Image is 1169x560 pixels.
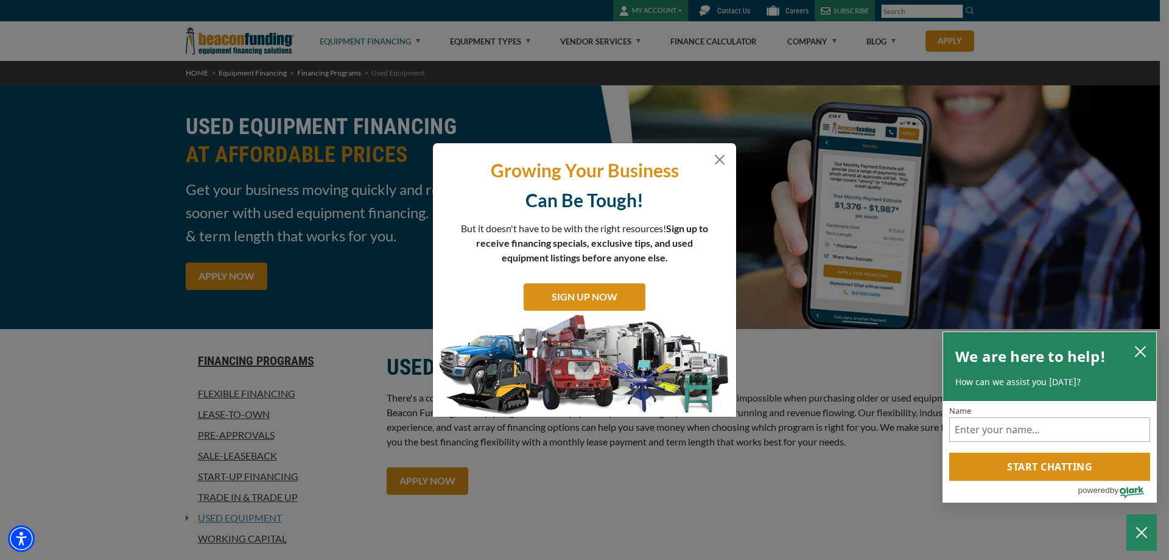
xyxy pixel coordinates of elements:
p: How can we assist you [DATE]? [955,376,1144,388]
span: powered [1078,483,1109,498]
span: by [1110,483,1118,498]
button: close chatbox [1131,342,1150,360]
p: But it doesn't have to be with the right resources! [460,221,709,265]
button: Close Chatbox [1126,514,1157,551]
input: Name [949,417,1150,442]
button: Close [712,152,727,167]
p: Growing Your Business [442,158,727,182]
h2: We are here to help! [955,344,1106,369]
div: olark chatbox [943,331,1157,503]
span: Sign up to receive financing specials, exclusive tips, and used equipment listings before anyone ... [476,222,708,263]
img: SIGN UP NOW [433,314,736,417]
label: Name [949,407,1150,415]
button: Start chatting [949,453,1150,481]
a: Powered by Olark [1078,481,1156,502]
div: Accessibility Menu [8,525,35,552]
p: Can Be Tough! [442,188,727,212]
a: SIGN UP NOW [524,283,645,311]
